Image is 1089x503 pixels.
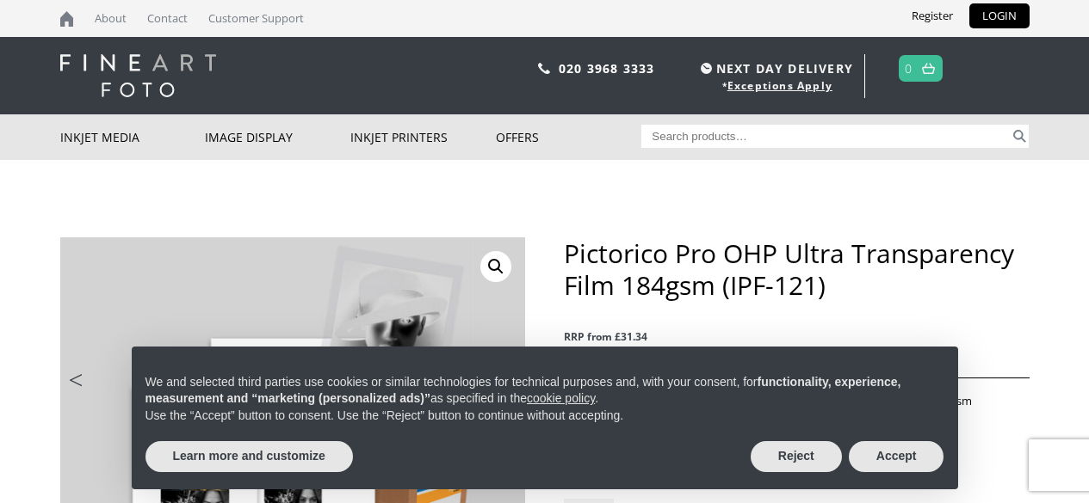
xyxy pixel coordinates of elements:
span: NEXT DAY DELIVERY [696,58,853,78]
a: cookie policy [527,391,595,405]
p: Use the “Accept” button to consent. Use the “Reject” button to continue without accepting. [145,408,944,425]
a: Inkjet Media [60,114,206,160]
strong: functionality, experience, measurement and “marketing (personalized ads)” [145,375,901,406]
a: Register [899,3,966,28]
button: Search [1010,125,1030,148]
a: 020 3968 3333 [559,60,655,77]
a: LOGIN [969,3,1030,28]
div: Notice [118,333,972,503]
a: Image Display [205,114,350,160]
button: Accept [849,441,944,472]
button: Reject [751,441,842,472]
input: Search products… [641,125,1010,148]
a: Inkjet Printers [350,114,496,160]
img: logo-white.svg [60,54,216,97]
a: 0 [905,56,913,81]
h1: Pictorico Pro OHP Ultra Transparency Film 184gsm (IPF-121) [564,237,1029,301]
span: RRP from £31.34 [564,327,1029,347]
a: View full-screen image gallery [480,251,511,282]
img: basket.svg [922,63,935,74]
button: Learn more and customize [145,441,353,472]
a: Offers [496,114,641,160]
a: Exceptions Apply [727,78,832,93]
img: time.svg [701,63,712,74]
p: We and selected third parties use cookies or similar technologies for technical purposes and, wit... [145,374,944,408]
img: phone.svg [538,63,550,74]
